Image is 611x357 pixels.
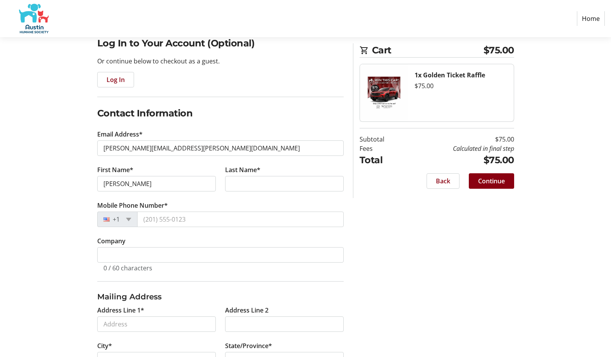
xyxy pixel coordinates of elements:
[225,306,268,315] label: Address Line 2
[484,43,514,57] span: $75.00
[415,81,508,91] div: $75.00
[97,165,133,174] label: First Name*
[577,11,605,26] a: Home
[427,173,460,189] button: Back
[225,165,260,174] label: Last Name*
[97,106,344,120] h2: Contact Information
[97,56,344,66] p: Or continue below to checkout as a guest.
[97,201,168,210] label: Mobile Phone Number*
[436,176,450,186] span: Back
[103,264,152,272] tr-character-limit: 0 / 60 characters
[372,43,484,57] span: Cart
[97,130,143,139] label: Email Address*
[6,3,61,34] img: Austin Humane Society's Logo
[360,64,408,121] img: Golden Ticket Raffle
[404,135,514,144] td: $75.00
[97,306,144,315] label: Address Line 1*
[360,144,404,153] td: Fees
[415,71,485,79] strong: 1x Golden Ticket Raffle
[137,212,344,227] input: (201) 555-0123
[404,144,514,153] td: Calculated in final step
[97,36,344,50] h2: Log In to Your Account (Optional)
[360,135,404,144] td: Subtotal
[107,75,125,84] span: Log In
[97,291,344,302] h3: Mailing Address
[225,341,272,350] label: State/Province*
[360,153,404,167] td: Total
[97,236,126,246] label: Company
[97,341,112,350] label: City*
[97,72,134,87] button: Log In
[97,316,216,332] input: Address
[404,153,514,167] td: $75.00
[478,176,505,186] span: Continue
[469,173,514,189] button: Continue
